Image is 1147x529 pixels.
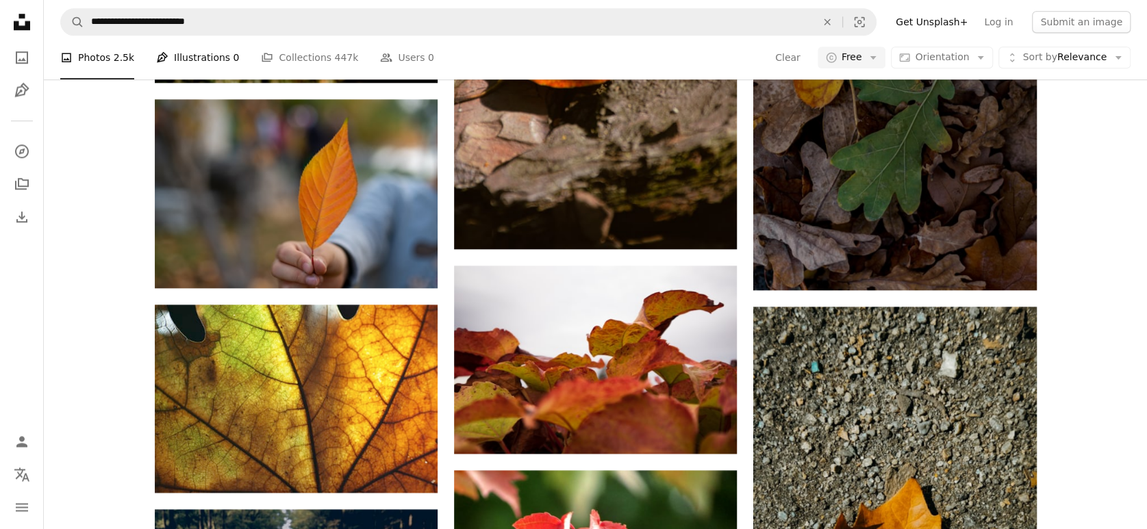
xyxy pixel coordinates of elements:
a: Illustrations 0 [156,36,239,79]
img: A person holding a leaf in their hand [155,99,438,288]
a: Users 0 [380,36,434,79]
form: Find visuals sitewide [60,8,877,36]
span: Relevance [1022,51,1107,64]
a: Get Unsplash+ [887,11,976,33]
a: Home — Unsplash [8,8,36,38]
img: close-up of red leafed plant [454,266,737,454]
a: brown and green leaf in close up photography [155,392,438,404]
a: Photos [8,44,36,71]
button: Clear [774,47,801,68]
span: Orientation [915,51,969,62]
button: Menu [8,493,36,521]
button: Sort byRelevance [998,47,1131,68]
a: Illustrations [8,77,36,104]
a: Collections [8,170,36,198]
button: Free [818,47,886,68]
a: Collections 447k [261,36,358,79]
a: Explore [8,138,36,165]
button: Clear [812,9,842,35]
a: Log in / Sign up [8,428,36,455]
a: Log in [976,11,1021,33]
button: Submit an image [1032,11,1131,33]
span: 0 [234,50,240,65]
button: Visual search [843,9,876,35]
button: Language [8,461,36,488]
a: close-up of red leafed plant [454,353,737,365]
span: 0 [428,50,434,65]
button: Search Unsplash [61,9,84,35]
span: Free [842,51,862,64]
button: Orientation [891,47,993,68]
a: Download History [8,203,36,231]
a: A person holding a leaf in their hand [155,187,438,199]
span: 447k [334,50,358,65]
img: brown and green leaf in close up photography [155,305,438,493]
span: Sort by [1022,51,1057,62]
